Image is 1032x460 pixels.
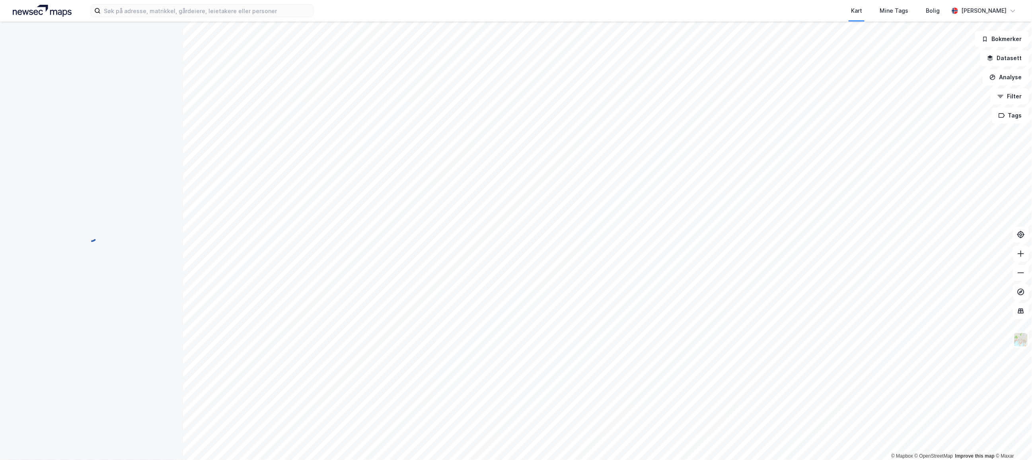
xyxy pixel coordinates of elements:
[13,5,72,17] img: logo.a4113a55bc3d86da70a041830d287a7e.svg
[1013,332,1028,347] img: Z
[955,453,995,459] a: Improve this map
[992,422,1032,460] div: Kontrollprogram for chat
[926,6,940,16] div: Bolig
[85,230,98,243] img: spinner.a6d8c91a73a9ac5275cf975e30b51cfb.svg
[983,69,1029,85] button: Analyse
[891,453,913,459] a: Mapbox
[101,5,313,17] input: Søk på adresse, matrikkel, gårdeiere, leietakere eller personer
[992,108,1029,123] button: Tags
[991,88,1029,104] button: Filter
[980,50,1029,66] button: Datasett
[975,31,1029,47] button: Bokmerker
[961,6,1007,16] div: [PERSON_NAME]
[992,422,1032,460] iframe: Chat Widget
[880,6,908,16] div: Mine Tags
[915,453,953,459] a: OpenStreetMap
[851,6,862,16] div: Kart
